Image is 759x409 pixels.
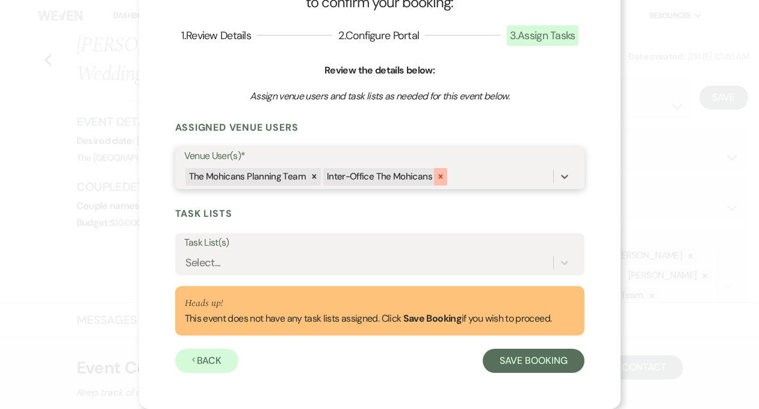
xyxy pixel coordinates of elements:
[216,90,544,103] h3: Assign venue users and task lists as needed for this event below.
[483,349,584,373] button: Save Booking
[185,296,552,326] div: This event does not have any task lists assigned. Click if you wish to proceed.
[181,28,251,43] span: 1 . Review Details
[185,255,221,271] div: Select...
[184,234,575,252] label: Task List(s)
[175,121,584,134] h3: Assigned Venue Users
[185,296,552,311] p: Heads up!
[175,207,584,220] h3: Task Lists
[403,312,462,325] b: Save Booking
[501,30,584,41] button: 3.Assign Tasks
[185,168,308,186] div: The Mohicans Planning Team
[175,64,584,77] h6: Review the details below:
[175,30,257,41] button: 1.Review Details
[323,168,434,186] div: Inter-Office The Mohicans
[184,148,575,165] label: Venue User(s)*
[338,28,419,43] span: 2 . Configure Portal
[175,349,239,373] button: Back
[507,25,578,46] span: 3 . Assign Tasks
[332,30,425,41] button: 2.Configure Portal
